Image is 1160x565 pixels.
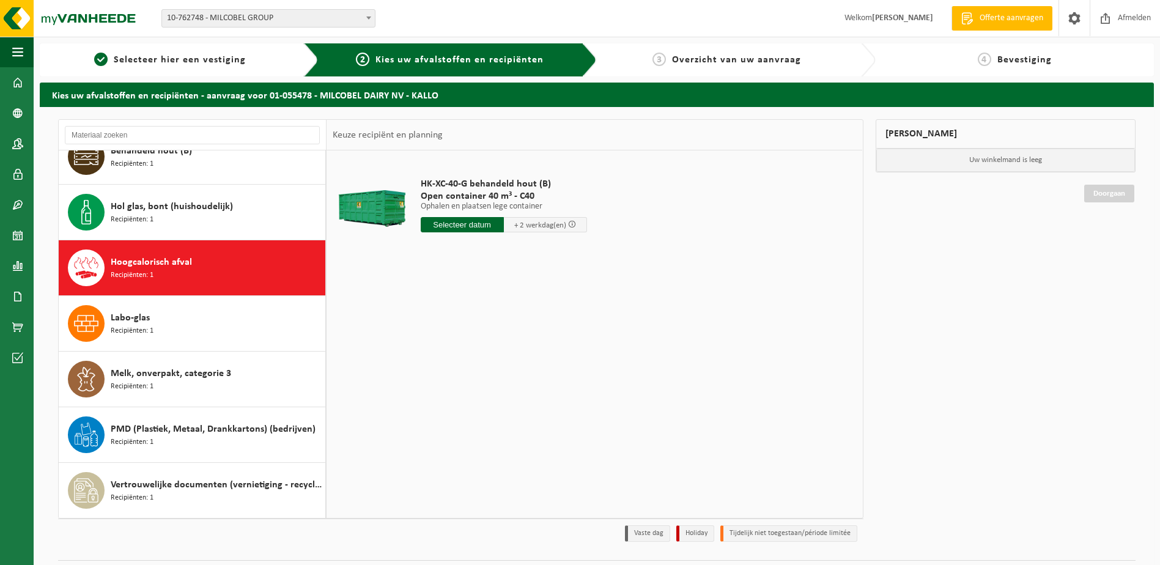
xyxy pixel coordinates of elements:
[514,221,566,229] span: + 2 werkdag(en)
[997,55,1052,65] span: Bevestiging
[111,422,316,437] span: PMD (Plastiek, Metaal, Drankkartons) (bedrijven)
[111,199,233,214] span: Hol glas, bont (huishoudelijk)
[94,53,108,66] span: 1
[375,55,544,65] span: Kies uw afvalstoffen en recipiënten
[977,12,1046,24] span: Offerte aanvragen
[720,525,857,542] li: Tijdelijk niet toegestaan/période limitée
[111,381,153,393] span: Recipiënten: 1
[672,55,801,65] span: Overzicht van uw aanvraag
[111,144,192,158] span: Behandeld hout (B)
[111,437,153,448] span: Recipiënten: 1
[111,158,153,170] span: Recipiënten: 1
[872,13,933,23] strong: [PERSON_NAME]
[59,185,326,240] button: Hol glas, bont (huishoudelijk) Recipiënten: 1
[46,53,294,67] a: 1Selecteer hier een vestiging
[421,190,587,202] span: Open container 40 m³ - C40
[1084,185,1134,202] a: Doorgaan
[951,6,1052,31] a: Offerte aanvragen
[111,478,322,492] span: Vertrouwelijke documenten (vernietiging - recyclage)
[161,9,375,28] span: 10-762748 - MILCOBEL GROUP
[625,525,670,542] li: Vaste dag
[59,463,326,518] button: Vertrouwelijke documenten (vernietiging - recyclage) Recipiënten: 1
[652,53,666,66] span: 3
[59,129,326,185] button: Behandeld hout (B) Recipiënten: 1
[111,492,153,504] span: Recipiënten: 1
[327,120,449,150] div: Keuze recipiënt en planning
[111,255,192,270] span: Hoogcalorisch afval
[59,407,326,463] button: PMD (Plastiek, Metaal, Drankkartons) (bedrijven) Recipiënten: 1
[111,270,153,281] span: Recipiënten: 1
[978,53,991,66] span: 4
[876,119,1136,149] div: [PERSON_NAME]
[421,202,587,211] p: Ophalen en plaatsen lege container
[59,240,326,296] button: Hoogcalorisch afval Recipiënten: 1
[876,149,1136,172] p: Uw winkelmand is leeg
[114,55,246,65] span: Selecteer hier een vestiging
[421,178,587,190] span: HK-XC-40-G behandeld hout (B)
[676,525,714,542] li: Holiday
[111,325,153,337] span: Recipiënten: 1
[111,366,231,381] span: Melk, onverpakt, categorie 3
[59,296,326,352] button: Labo-glas Recipiënten: 1
[111,214,153,226] span: Recipiënten: 1
[356,53,369,66] span: 2
[59,352,326,407] button: Melk, onverpakt, categorie 3 Recipiënten: 1
[40,83,1154,106] h2: Kies uw afvalstoffen en recipiënten - aanvraag voor 01-055478 - MILCOBEL DAIRY NV - KALLO
[65,126,320,144] input: Materiaal zoeken
[421,217,504,232] input: Selecteer datum
[111,311,150,325] span: Labo-glas
[162,10,375,27] span: 10-762748 - MILCOBEL GROUP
